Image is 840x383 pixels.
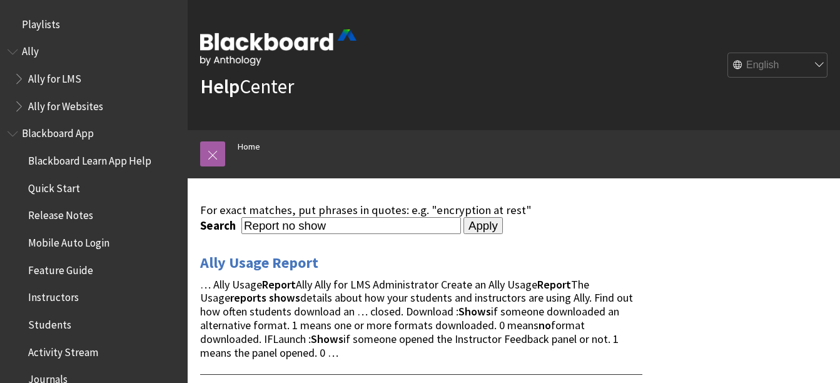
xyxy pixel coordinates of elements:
[262,277,296,292] strong: Report
[200,203,642,217] div: For exact matches, put phrases in quotes: e.g. "encryption at rest"
[28,150,151,167] span: Blackboard Learn App Help
[458,304,491,319] strong: Shows
[8,41,180,117] nav: Book outline for Anthology Ally Help
[28,96,103,113] span: Ally for Websites
[200,29,357,66] img: Blackboard by Anthology
[200,74,240,99] strong: Help
[537,277,571,292] strong: Report
[28,232,109,249] span: Mobile Auto Login
[728,53,828,78] select: Site Language Selector
[200,74,294,99] a: HelpCenter
[200,277,633,360] span: … Ally Usage Ally Ally for LMS Administrator Create an Ally Usage The Usage details about how you...
[28,68,81,85] span: Ally for LMS
[200,218,239,233] label: Search
[28,260,93,277] span: Feature Guide
[22,41,39,58] span: Ally
[28,342,98,359] span: Activity Stream
[238,139,260,155] a: Home
[28,178,80,195] span: Quick Start
[28,314,71,331] span: Students
[200,253,318,273] a: Ally Usage Report
[22,123,94,140] span: Blackboard App
[28,205,93,222] span: Release Notes
[8,14,180,35] nav: Book outline for Playlists
[28,287,79,304] span: Instructors
[230,290,300,305] strong: reports shows
[539,318,551,332] strong: no
[22,14,60,31] span: Playlists
[311,332,343,346] strong: Shows
[463,217,503,235] input: Apply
